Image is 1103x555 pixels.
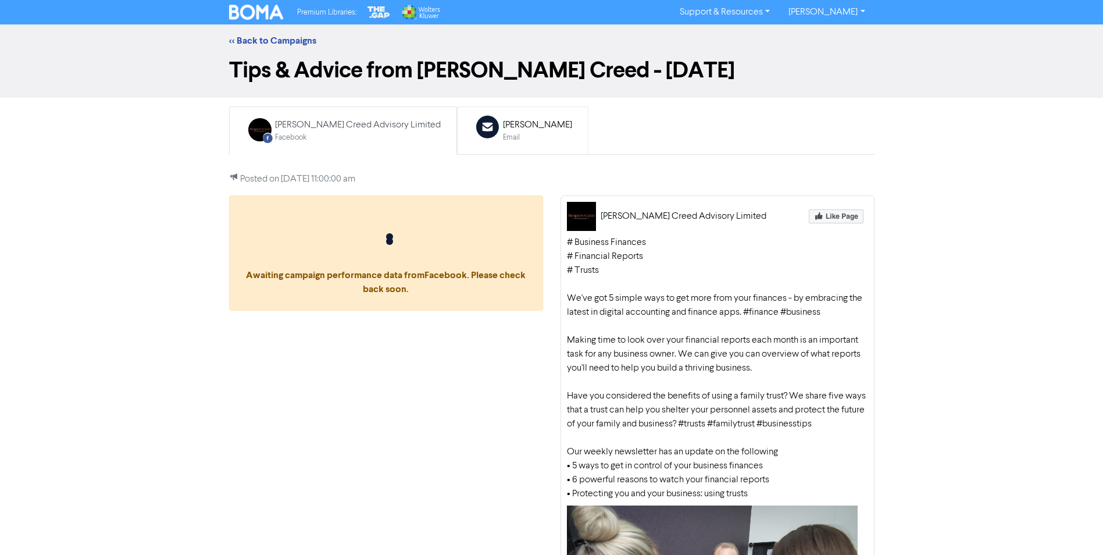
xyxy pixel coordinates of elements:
div: [PERSON_NAME] Creed Advisory Limited [275,118,441,132]
div: # Business Finances # Financial Reports # Trusts We've got 5 simple ways to get more from your fi... [567,236,868,501]
p: Posted on [DATE] 11:00:00 am [229,172,874,186]
img: Morrison Creed Advisory Limited [567,202,596,231]
div: Facebook [275,132,441,143]
h1: Tips & Advice from [PERSON_NAME] Creed - [DATE] [229,57,874,84]
a: [PERSON_NAME] [779,3,874,22]
img: The Gap [366,5,391,20]
iframe: Chat Widget [957,429,1103,555]
a: << Back to Campaigns [229,35,316,47]
img: FACEBOOK_POST [248,118,272,141]
a: Support & Resources [670,3,779,22]
img: BOMA Logo [229,5,284,20]
span: Awaiting campaign performance data from Facebook . Please check back soon. [241,233,531,295]
img: Like Page [809,209,863,223]
div: [PERSON_NAME] [503,118,572,132]
img: Wolters Kluwer [401,5,440,20]
span: Premium Libraries: [297,9,356,16]
div: [PERSON_NAME] Creed Advisory Limited [601,209,766,223]
div: Email [503,132,572,143]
